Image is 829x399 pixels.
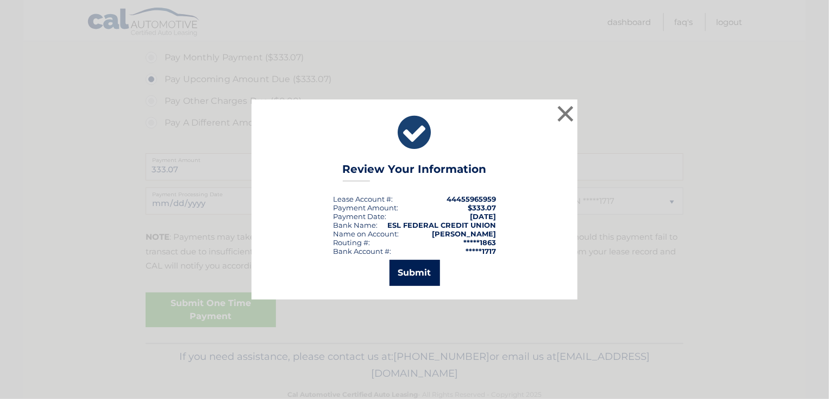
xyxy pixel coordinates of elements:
strong: 44455965959 [447,195,496,203]
h3: Review Your Information [343,163,487,182]
strong: [PERSON_NAME] [432,229,496,238]
div: Bank Name: [333,221,378,229]
div: : [333,212,386,221]
div: Payment Amount: [333,203,398,212]
button: Submit [390,260,440,286]
div: Name on Account: [333,229,399,238]
button: × [555,103,576,124]
span: [DATE] [470,212,496,221]
span: $333.07 [468,203,496,212]
div: Bank Account #: [333,247,391,255]
div: Routing #: [333,238,370,247]
span: Payment Date [333,212,385,221]
strong: ESL FEDERAL CREDIT UNION [387,221,496,229]
div: Lease Account #: [333,195,393,203]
